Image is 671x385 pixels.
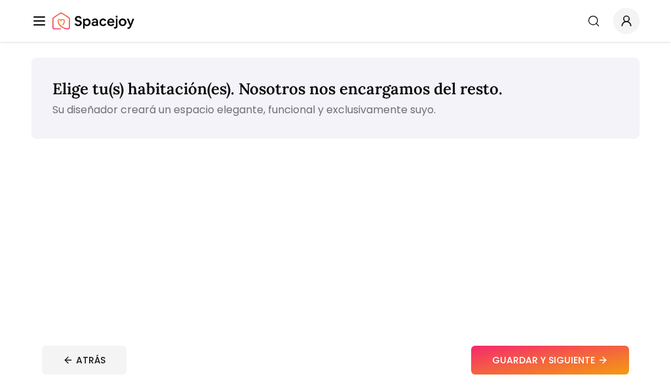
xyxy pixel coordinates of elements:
img: Logotipo de Spacejoy [52,8,134,34]
font: Su diseñador creará un espacio elegante, funcional y exclusivamente suyo. [52,102,436,117]
button: GUARDAR Y SIGUIENTE [471,346,629,375]
button: ATRÁS [42,346,126,375]
a: Alegría espacial [52,8,134,34]
font: ATRÁS [76,354,105,367]
font: GUARDAR Y SIGUIENTE [492,354,595,367]
font: Elige tu(s) habitación(es). Nosotros nos encargamos del resto. [52,79,503,99]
